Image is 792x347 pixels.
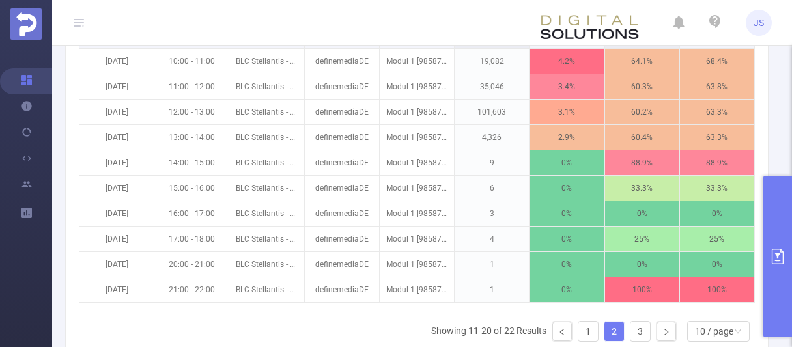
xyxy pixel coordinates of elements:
p: 4 [455,227,529,251]
p: 0% [605,201,679,226]
p: BLC Stellantis - DS No8 - Q3 2025 [288288] [229,74,304,99]
p: 63.3% [680,100,754,124]
p: [DATE] [79,49,154,74]
li: 2 [604,321,625,342]
p: 14:00 - 15:00 [154,150,229,175]
p: 68.4% [680,49,754,74]
i: icon: down [734,327,742,337]
p: Modul 1 [9858782] [380,176,454,201]
p: Modul 1 [9858782] [380,74,454,99]
p: 63.8% [680,74,754,99]
p: 25% [605,227,679,251]
li: Next Page [656,321,677,342]
p: definemediaDE [305,176,379,201]
p: 13:00 - 14:00 [154,125,229,150]
a: 1 [578,322,598,341]
p: [DATE] [79,227,154,251]
p: BLC Stellantis - DS No8 - Q3 2025 [288288] [229,150,304,175]
p: Modul 1 [9858782] [380,252,454,277]
p: Modul 1 [9858782] [380,125,454,150]
p: 0% [605,252,679,277]
p: [DATE] [79,74,154,99]
p: BLC Stellantis - DS No8 - Q3 2025 [288288] [229,227,304,251]
p: 60.4% [605,125,679,150]
p: Modul 1 [9858782] [380,201,454,226]
p: 1 [455,277,529,302]
p: 35,046 [455,74,529,99]
p: BLC Stellantis - DS No8 - Q3 2025 [288288] [229,176,304,201]
p: 6 [455,176,529,201]
p: definemediaDE [305,201,379,226]
p: 17:00 - 18:00 [154,227,229,251]
p: definemediaDE [305,49,379,74]
p: 63.3% [680,125,754,150]
p: definemediaDE [305,277,379,302]
p: 16:00 - 17:00 [154,201,229,226]
p: definemediaDE [305,150,379,175]
p: 64.1% [605,49,679,74]
p: BLC Stellantis - DS No8 - Q3 2025 [288288] [229,100,304,124]
a: 2 [604,322,624,341]
p: 0% [530,277,604,302]
li: Showing 11-20 of 22 Results [431,321,546,342]
p: 4.2% [530,49,604,74]
p: 2.9% [530,125,604,150]
p: 0% [530,227,604,251]
p: 9 [455,150,529,175]
p: Modul 1 [9858782] [380,49,454,74]
p: 0% [530,252,604,277]
li: 3 [630,321,651,342]
p: [DATE] [79,176,154,201]
p: Modul 1 [9858782] [380,277,454,302]
i: icon: right [662,328,670,336]
p: 0% [530,176,604,201]
p: 21:00 - 22:00 [154,277,229,302]
p: definemediaDE [305,125,379,150]
p: 12:00 - 13:00 [154,100,229,124]
span: JS [754,10,764,36]
p: 0% [680,201,754,226]
p: BLC Stellantis - DS No8 - Q3 2025 [288288] [229,49,304,74]
p: Modul 1 [9858782] [380,100,454,124]
p: 60.2% [605,100,679,124]
p: definemediaDE [305,74,379,99]
p: definemediaDE [305,252,379,277]
p: 15:00 - 16:00 [154,176,229,201]
p: 60.3% [605,74,679,99]
p: 3 [455,201,529,226]
p: 1 [455,252,529,277]
p: BLC Stellantis - DS No8 - Q3 2025 [288288] [229,125,304,150]
p: BLC Stellantis - DS No8 - Q3 2025 [288288] [229,201,304,226]
p: [DATE] [79,252,154,277]
p: Modul 1 [9858782] [380,227,454,251]
p: 3.1% [530,100,604,124]
p: 101,603 [455,100,529,124]
p: 88.9% [605,150,679,175]
li: 1 [578,321,599,342]
p: 4,326 [455,125,529,150]
p: [DATE] [79,201,154,226]
p: definemediaDE [305,100,379,124]
p: [DATE] [79,125,154,150]
p: 100% [605,277,679,302]
p: 33.3% [605,176,679,201]
p: BLC Stellantis - DS No8 - Q3 2025 [288288] [229,277,304,302]
a: 3 [630,322,650,341]
p: 0% [680,252,754,277]
p: 33.3% [680,176,754,201]
p: [DATE] [79,100,154,124]
p: 25% [680,227,754,251]
p: 100% [680,277,754,302]
p: 3.4% [530,74,604,99]
p: [DATE] [79,150,154,175]
p: BLC Stellantis - DS No8 - Q3 2025 [288288] [229,252,304,277]
p: 20:00 - 21:00 [154,252,229,277]
p: definemediaDE [305,227,379,251]
div: 10 / page [695,322,733,341]
p: 0% [530,201,604,226]
img: Protected Media [10,8,42,40]
li: Previous Page [552,321,573,342]
p: 11:00 - 12:00 [154,74,229,99]
p: Modul 1 [9858782] [380,150,454,175]
p: 10:00 - 11:00 [154,49,229,74]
